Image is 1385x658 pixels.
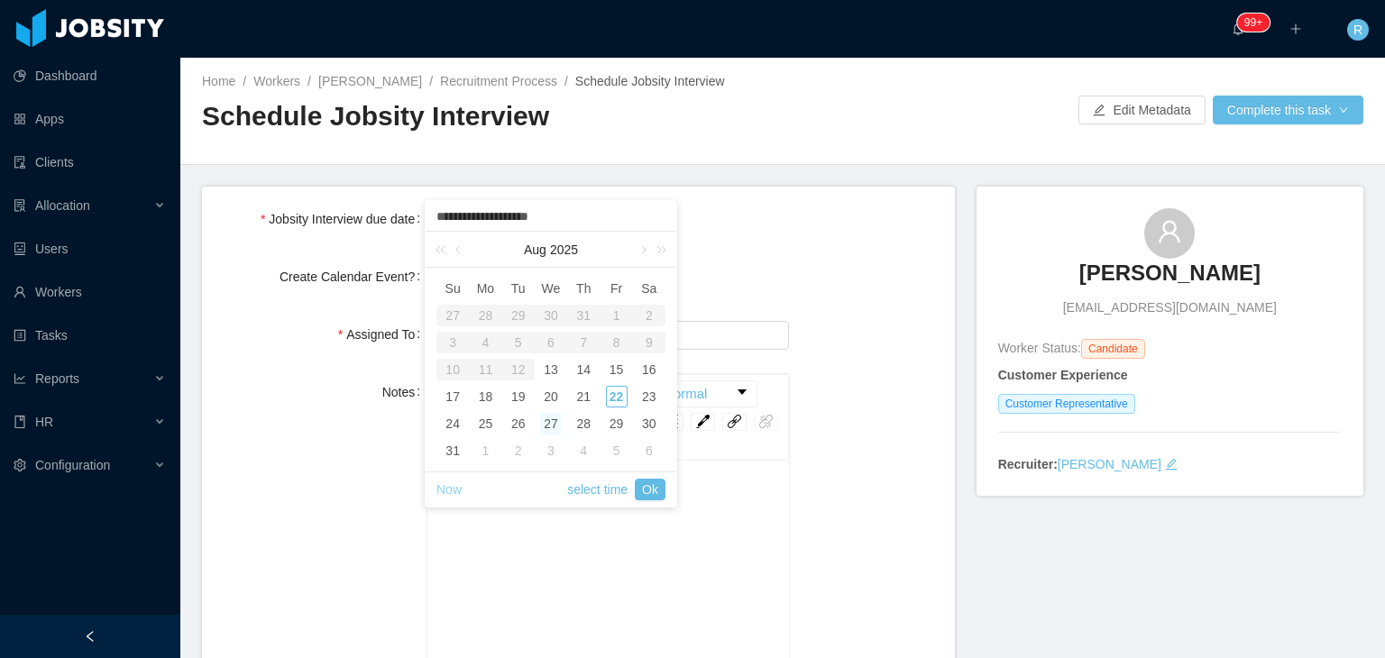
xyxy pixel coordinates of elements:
[469,410,501,437] td: August 25, 2025
[567,437,600,464] td: September 4, 2025
[656,380,760,407] div: rdw-block-control
[469,359,501,380] div: 11
[436,329,469,356] td: August 3, 2025
[436,332,469,353] div: 3
[567,356,600,383] td: August 14, 2025
[436,275,469,302] th: Sun
[1079,259,1261,288] h3: [PERSON_NAME]
[722,413,747,431] div: Link
[436,472,462,507] a: Now
[638,386,660,407] div: 23
[261,212,427,226] label: Jobsity Interview due date
[253,74,300,88] a: Workers
[442,440,463,462] div: 31
[522,232,548,268] a: Aug
[1232,23,1244,35] i: icon: bell
[633,280,665,297] span: Sa
[540,386,562,407] div: 20
[567,329,600,356] td: August 7, 2025
[35,371,79,386] span: Reports
[540,413,562,434] div: 27
[14,459,26,471] i: icon: setting
[600,437,632,464] td: September 5, 2025
[502,280,535,297] span: Tu
[600,332,632,353] div: 8
[548,232,580,268] a: 2025
[280,270,427,284] label: Create Calendar Event?
[508,386,529,407] div: 19
[469,437,501,464] td: September 1, 2025
[567,275,600,302] th: Thu
[436,437,469,464] td: August 31, 2025
[635,479,665,500] a: Ok
[535,356,567,383] td: August 13, 2025
[638,413,660,434] div: 30
[14,274,166,310] a: icon: userWorkers
[606,440,628,462] div: 5
[14,144,166,180] a: icon: auditClients
[429,74,433,88] span: /
[14,58,166,94] a: icon: pie-chartDashboard
[14,199,26,212] i: icon: solution
[573,359,594,380] div: 14
[1078,96,1205,124] button: icon: editEdit Metadata
[432,232,455,268] a: Last year (Control + left)
[35,415,53,429] span: HR
[1165,458,1178,471] i: icon: edit
[469,356,501,383] td: August 11, 2025
[502,275,535,302] th: Tue
[243,74,246,88] span: /
[633,329,665,356] td: August 9, 2025
[600,329,632,356] td: August 8, 2025
[202,98,783,135] h2: Schedule Jobsity Interview
[600,302,632,329] td: August 1, 2025
[600,410,632,437] td: August 29, 2025
[573,386,594,407] div: 21
[998,394,1135,414] span: Customer Representative
[567,280,600,297] span: Th
[535,437,567,464] td: September 3, 2025
[502,437,535,464] td: September 2, 2025
[318,74,422,88] a: [PERSON_NAME]
[502,383,535,410] td: August 19, 2025
[502,329,535,356] td: August 5, 2025
[469,302,501,329] td: July 28, 2025
[502,359,535,380] div: 12
[338,327,427,342] label: Assigned To
[535,302,567,329] td: July 30, 2025
[35,198,90,213] span: Allocation
[469,305,501,326] div: 28
[659,381,757,407] a: Block Type
[14,317,166,353] a: icon: profileTasks
[14,416,26,428] i: icon: book
[535,410,567,437] td: August 27, 2025
[382,385,427,399] label: Notes
[1289,23,1302,35] i: icon: plus
[474,413,496,434] div: 25
[754,413,778,431] div: Unlink
[687,413,719,431] div: rdw-color-picker
[502,305,535,326] div: 29
[535,332,567,353] div: 6
[202,74,235,88] a: Home
[573,413,594,434] div: 28
[436,383,469,410] td: August 17, 2025
[436,356,469,383] td: August 10, 2025
[535,275,567,302] th: Wed
[633,410,665,437] td: August 30, 2025
[508,413,529,434] div: 26
[14,101,166,137] a: icon: appstoreApps
[469,329,501,356] td: August 4, 2025
[502,302,535,329] td: July 29, 2025
[442,413,463,434] div: 24
[633,275,665,302] th: Sat
[600,356,632,383] td: August 15, 2025
[469,332,501,353] div: 4
[307,74,311,88] span: /
[658,380,757,407] div: rdw-dropdown
[564,74,568,88] span: /
[998,341,1081,355] span: Worker Status:
[567,383,600,410] td: August 21, 2025
[633,332,665,353] div: 9
[567,305,600,326] div: 31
